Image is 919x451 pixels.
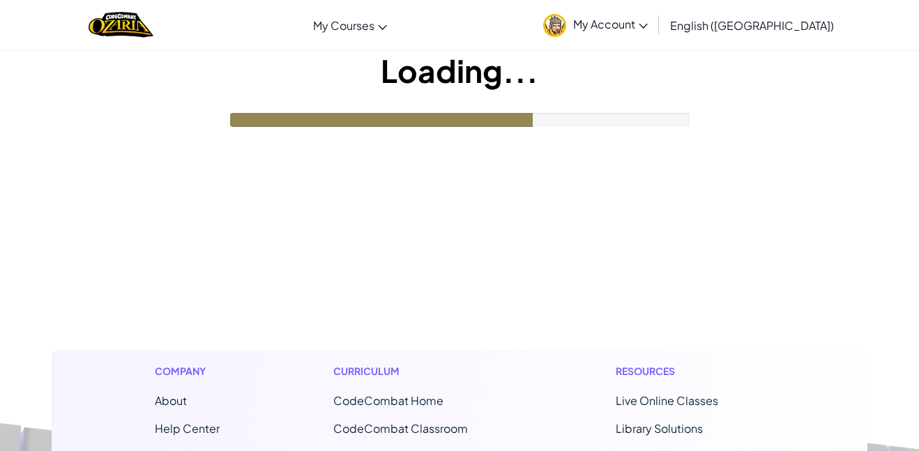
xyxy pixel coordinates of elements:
[89,10,153,39] img: Home
[333,364,502,379] h1: Curriculum
[313,18,374,33] span: My Courses
[616,364,764,379] h1: Resources
[616,393,718,408] a: Live Online Classes
[616,421,703,436] a: Library Solutions
[155,364,220,379] h1: Company
[155,421,220,436] a: Help Center
[155,393,187,408] a: About
[89,10,153,39] a: Ozaria by CodeCombat logo
[333,393,443,408] span: CodeCombat Home
[573,17,648,31] span: My Account
[663,6,841,44] a: English ([GEOGRAPHIC_DATA])
[306,6,394,44] a: My Courses
[543,14,566,37] img: avatar
[670,18,834,33] span: English ([GEOGRAPHIC_DATA])
[536,3,655,47] a: My Account
[333,421,468,436] a: CodeCombat Classroom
